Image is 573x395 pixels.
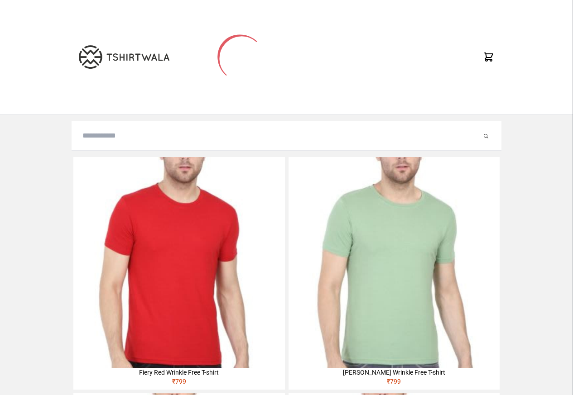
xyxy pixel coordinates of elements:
a: [PERSON_NAME] Wrinkle Free T-shirt₹799 [289,157,500,390]
a: Fiery Red Wrinkle Free T-shirt₹799 [73,157,284,390]
div: ₹ 799 [73,377,284,390]
button: Submit your search query. [482,130,491,141]
img: TW-LOGO-400-104.png [79,45,169,69]
img: 4M6A2211-320x320.jpg [289,157,500,368]
div: [PERSON_NAME] Wrinkle Free T-shirt [289,368,500,377]
div: Fiery Red Wrinkle Free T-shirt [73,368,284,377]
div: ₹ 799 [289,377,500,390]
img: 4M6A2225-320x320.jpg [73,157,284,368]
